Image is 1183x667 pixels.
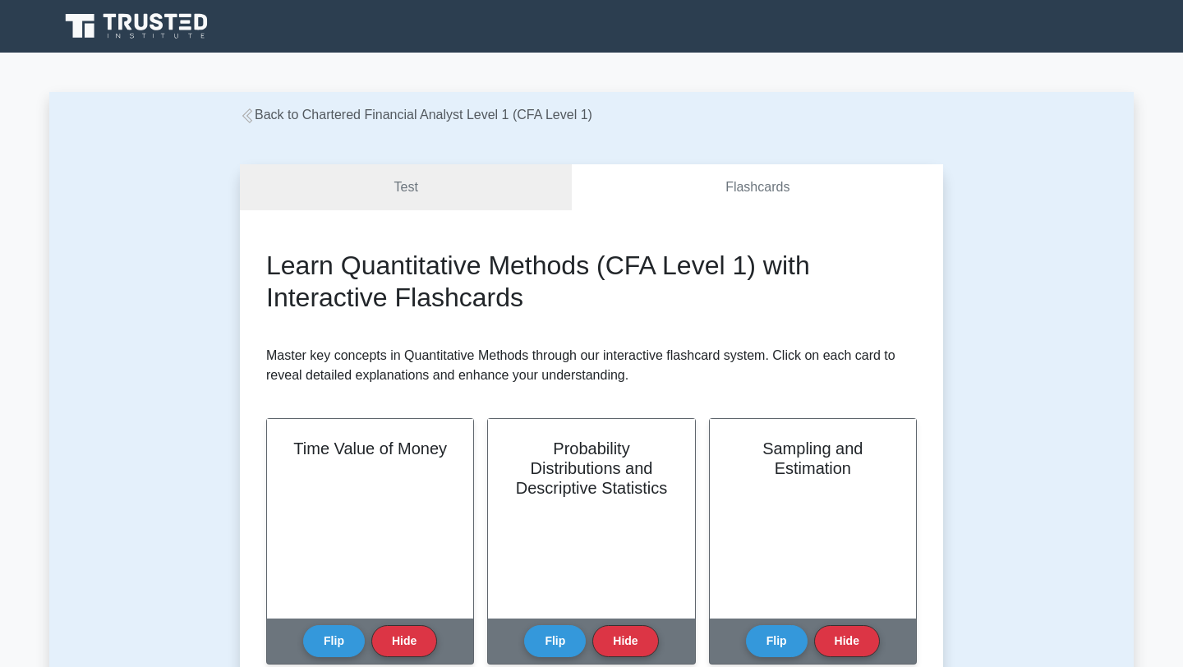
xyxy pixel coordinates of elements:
[524,625,586,657] button: Flip
[508,439,674,498] h2: Probability Distributions and Descriptive Statistics
[266,346,917,385] p: Master key concepts in Quantitative Methods through our interactive flashcard system. Click on ea...
[592,625,658,657] button: Hide
[730,439,896,478] h2: Sampling and Estimation
[287,439,453,458] h2: Time Value of Money
[303,625,365,657] button: Flip
[266,250,917,313] h2: Learn Quantitative Methods (CFA Level 1) with Interactive Flashcards
[371,625,437,657] button: Hide
[814,625,880,657] button: Hide
[746,625,808,657] button: Flip
[240,164,572,211] a: Test
[240,108,592,122] a: Back to Chartered Financial Analyst Level 1 (CFA Level 1)
[572,164,943,211] a: Flashcards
